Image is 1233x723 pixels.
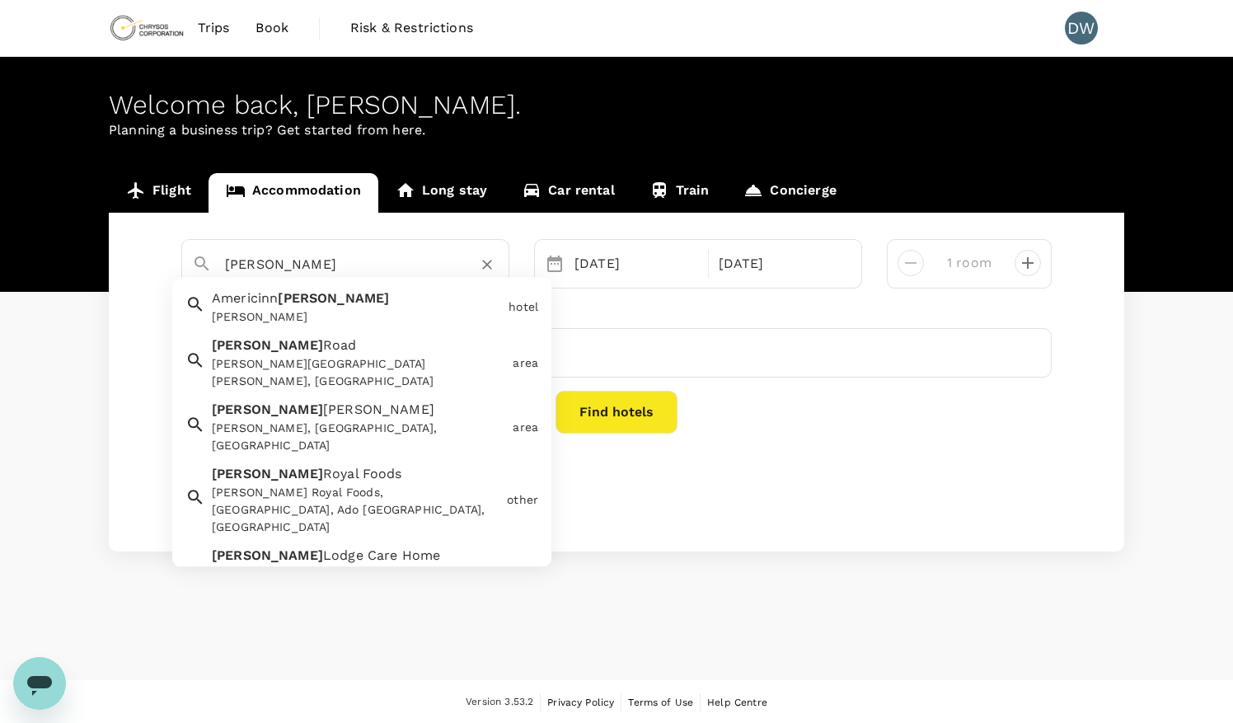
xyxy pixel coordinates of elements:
div: area [513,419,538,436]
span: Privacy Policy [547,697,614,708]
span: Help Centre [707,697,767,708]
input: Add rooms [937,250,1001,276]
div: [PERSON_NAME] Care Home, [PERSON_NAME][GEOGRAPHIC_DATA][PERSON_NAME], [GEOGRAPHIC_DATA] [212,566,500,618]
img: Chrysos Corporation [109,10,185,46]
div: [DATE] [568,247,705,280]
span: Trips [198,18,230,38]
a: Concierge [726,173,853,213]
p: Planning a business trip? Get started from here. [109,120,1124,140]
button: Close [497,263,500,266]
button: Find hotels [556,391,677,434]
span: Royal Foods [323,467,402,482]
span: [PERSON_NAME] [212,338,323,354]
a: Terms of Use [628,693,693,711]
button: decrease [1015,250,1041,276]
a: Privacy Policy [547,693,614,711]
div: DW [1065,12,1098,45]
span: Risk & Restrictions [350,18,473,38]
a: Accommodation [209,173,378,213]
div: [PERSON_NAME][GEOGRAPHIC_DATA][PERSON_NAME], [GEOGRAPHIC_DATA] [212,356,506,391]
p: Your recent search [181,453,1052,470]
span: [PERSON_NAME] [323,402,434,418]
a: Long stay [378,173,504,213]
div: [PERSON_NAME] [212,309,502,326]
a: Car rental [504,173,632,213]
a: Help Centre [707,693,767,711]
input: Search cities, hotels, work locations [225,251,452,277]
div: hotel [509,299,538,317]
span: [PERSON_NAME] [212,467,323,482]
span: [PERSON_NAME] [278,291,389,307]
span: Lodge Care Home [323,548,440,564]
div: other [507,492,538,509]
button: Clear [476,253,499,276]
div: [PERSON_NAME] Royal Foods, [GEOGRAPHIC_DATA], Ado [GEOGRAPHIC_DATA], [GEOGRAPHIC_DATA] [212,485,500,537]
span: Book [256,18,288,38]
div: [DATE] [712,247,849,280]
div: area [513,354,538,372]
span: Terms of Use [628,697,693,708]
div: Travellers [181,302,1052,322]
span: Americinn [212,291,278,307]
a: Train [632,173,727,213]
span: [PERSON_NAME] [212,402,323,418]
div: [PERSON_NAME], [GEOGRAPHIC_DATA], [GEOGRAPHIC_DATA] [212,420,506,455]
span: Road [323,338,357,354]
span: [PERSON_NAME] [212,548,323,564]
div: Welcome back , [PERSON_NAME] . [109,90,1124,120]
span: Version 3.53.2 [466,694,533,711]
a: Flight [109,173,209,213]
iframe: Button to launch messaging window [13,657,66,710]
